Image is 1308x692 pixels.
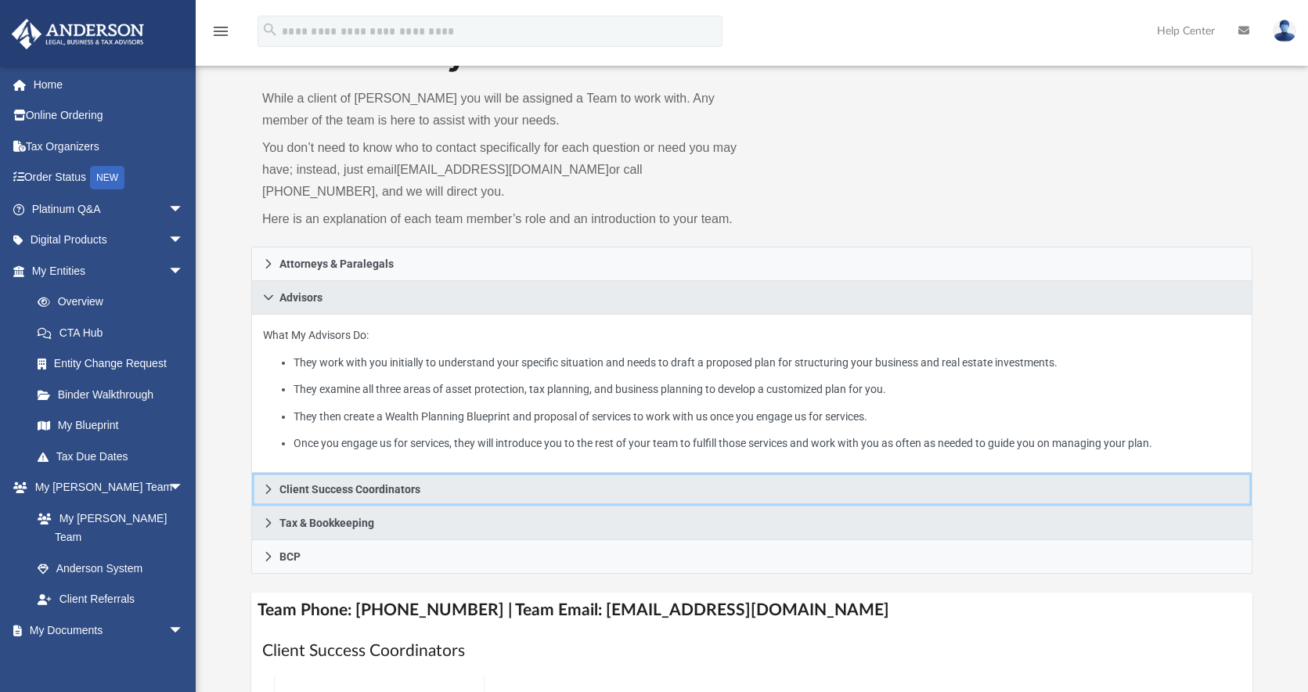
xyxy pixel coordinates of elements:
img: User Pic [1273,20,1296,42]
a: CTA Hub [22,317,207,348]
a: [EMAIL_ADDRESS][DOMAIN_NAME] [397,163,609,176]
span: BCP [279,551,301,562]
a: Digital Productsarrow_drop_down [11,225,207,256]
a: Anderson System [22,553,200,584]
p: While a client of [PERSON_NAME] you will be assigned a Team to work with. Any member of the team ... [262,88,740,132]
h4: Team Phone: [PHONE_NUMBER] | Team Email: [EMAIL_ADDRESS][DOMAIN_NAME] [251,593,1252,628]
a: Order StatusNEW [11,162,207,194]
a: My Documentsarrow_drop_down [11,615,200,646]
span: arrow_drop_down [168,472,200,504]
h1: Client Success Coordinators [262,640,1241,662]
i: search [261,21,279,38]
a: Binder Walkthrough [22,379,207,410]
p: You don’t need to know who to contact specifically for each question or need you may have; instea... [262,137,740,203]
a: Tax & Bookkeeping [251,506,1252,540]
span: Tax & Bookkeeping [279,517,374,528]
a: Overview [22,287,207,318]
li: They work with you initially to understand your specific situation and needs to draft a proposed ... [294,353,1241,373]
span: arrow_drop_down [168,193,200,225]
span: arrow_drop_down [168,255,200,287]
li: They then create a Wealth Planning Blueprint and proposal of services to work with us once you en... [294,407,1241,427]
span: arrow_drop_down [168,615,200,647]
span: Advisors [279,292,322,303]
a: Tax Organizers [11,131,207,162]
a: menu [211,30,230,41]
span: arrow_drop_down [168,225,200,257]
a: Tax Due Dates [22,441,207,472]
li: Once you engage us for services, they will introduce you to the rest of your team to fulfill thos... [294,434,1241,453]
span: Attorneys & Paralegals [279,258,394,269]
a: My [PERSON_NAME] Team [22,503,192,553]
a: My Entitiesarrow_drop_down [11,255,207,287]
a: My [PERSON_NAME] Teamarrow_drop_down [11,472,200,503]
a: Online Ordering [11,100,207,132]
a: My Blueprint [22,410,200,442]
p: Here is an explanation of each team member’s role and an introduction to your team. [262,208,740,230]
a: Platinum Q&Aarrow_drop_down [11,193,207,225]
div: NEW [90,166,124,189]
img: Anderson Advisors Platinum Portal [7,19,149,49]
a: Advisors [251,281,1252,315]
a: Client Success Coordinators [251,473,1252,506]
a: Entity Change Request [22,348,207,380]
p: What My Advisors Do: [263,326,1241,453]
span: Client Success Coordinators [279,484,420,495]
li: They examine all three areas of asset protection, tax planning, and business planning to develop ... [294,380,1241,399]
a: Home [11,69,207,100]
i: menu [211,22,230,41]
a: BCP [251,540,1252,574]
div: Advisors [251,315,1252,474]
a: Attorneys & Paralegals [251,247,1252,281]
a: Client Referrals [22,584,200,615]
